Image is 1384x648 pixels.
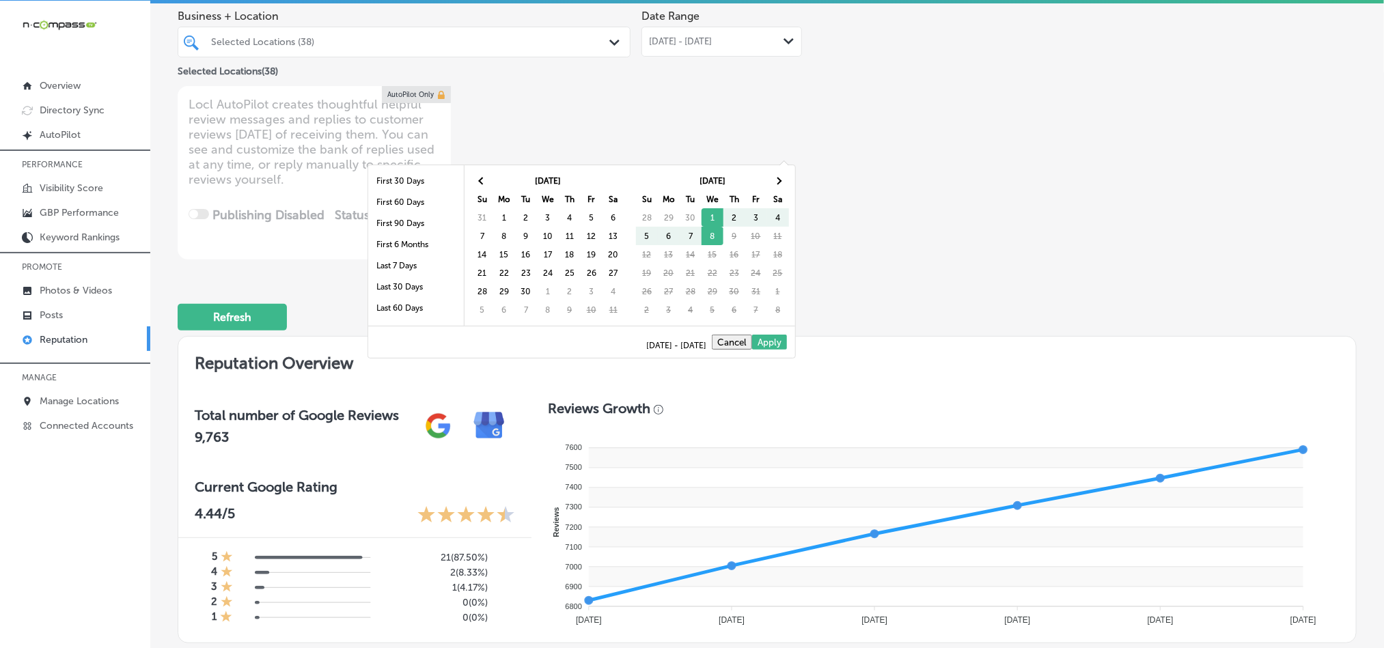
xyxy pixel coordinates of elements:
[221,580,233,595] div: 1 Star
[723,282,745,300] td: 30
[537,245,559,264] td: 17
[636,245,658,264] td: 12
[493,300,515,319] td: 6
[702,264,723,282] td: 22
[195,505,235,526] p: 4.44 /5
[603,282,624,300] td: 4
[368,277,464,298] li: Last 30 Days
[658,208,680,227] td: 29
[515,190,537,208] th: Tu
[723,190,745,208] th: Th
[767,227,789,245] td: 11
[658,300,680,319] td: 3
[195,429,399,445] h2: 9,763
[559,300,581,319] td: 9
[646,341,712,350] span: [DATE] - [DATE]
[680,190,702,208] th: Tu
[413,400,464,451] img: gPZS+5FD6qPJAAAAABJRU5ErkJggg==
[658,245,680,264] td: 13
[636,208,658,227] td: 28
[417,505,515,526] div: 4.44 Stars
[566,444,582,452] tspan: 7600
[745,264,767,282] td: 24
[603,190,624,208] th: Sa
[211,36,611,48] div: Selected Locations (38)
[680,227,702,245] td: 7
[566,464,582,472] tspan: 7500
[537,264,559,282] td: 24
[552,507,560,537] text: Reviews
[636,227,658,245] td: 5
[515,245,537,264] td: 16
[559,264,581,282] td: 25
[211,565,217,580] h4: 4
[40,80,81,91] p: Overview
[1290,615,1316,625] tspan: [DATE]
[515,282,537,300] td: 30
[680,208,702,227] td: 30
[702,208,723,227] td: 1
[566,602,582,610] tspan: 6800
[702,227,723,245] td: 8
[40,129,81,141] p: AutoPilot
[396,612,488,623] h5: 0 ( 0% )
[471,208,493,227] td: 31
[658,264,680,282] td: 20
[581,245,603,264] td: 19
[396,552,488,563] h5: 21 ( 87.50% )
[723,264,745,282] td: 23
[603,208,624,227] td: 6
[515,227,537,245] td: 9
[493,245,515,264] td: 15
[40,182,103,194] p: Visibility Score
[603,245,624,264] td: 20
[40,309,63,321] p: Posts
[537,282,559,300] td: 1
[581,264,603,282] td: 26
[559,208,581,227] td: 4
[719,615,745,625] tspan: [DATE]
[745,190,767,208] th: Fr
[471,300,493,319] td: 5
[566,563,582,571] tspan: 7000
[576,615,602,625] tspan: [DATE]
[221,565,233,580] div: 1 Star
[636,282,658,300] td: 26
[559,227,581,245] td: 11
[566,483,582,492] tspan: 7400
[566,523,582,531] tspan: 7200
[40,231,120,243] p: Keyword Rankings
[537,190,559,208] th: We
[220,610,232,625] div: 1 Star
[40,334,87,346] p: Reputation
[221,595,233,610] div: 1 Star
[211,580,217,595] h4: 3
[195,407,399,423] h3: Total number of Google Reviews
[471,245,493,264] td: 14
[566,543,582,551] tspan: 7100
[537,227,559,245] td: 10
[702,282,723,300] td: 29
[211,595,217,610] h4: 2
[471,264,493,282] td: 21
[493,264,515,282] td: 22
[471,227,493,245] td: 7
[212,550,217,565] h4: 5
[368,171,464,192] li: First 30 Days
[195,479,515,495] h3: Current Google Rating
[723,227,745,245] td: 9
[493,171,603,190] th: [DATE]
[40,104,105,116] p: Directory Sync
[603,264,624,282] td: 27
[1148,615,1174,625] tspan: [DATE]
[658,282,680,300] td: 27
[40,420,133,432] p: Connected Accounts
[745,282,767,300] td: 31
[581,190,603,208] th: Fr
[537,208,559,227] td: 3
[493,227,515,245] td: 8
[723,208,745,227] td: 2
[396,567,488,578] h5: 2 ( 8.33% )
[212,610,217,625] h4: 1
[368,213,464,234] li: First 90 Days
